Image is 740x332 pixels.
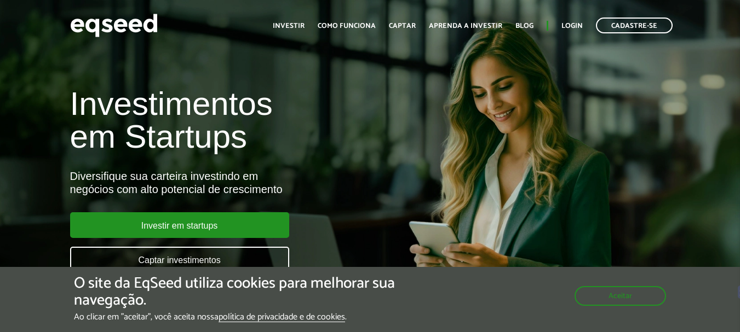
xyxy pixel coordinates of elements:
h1: Investimentos em Startups [70,88,424,153]
a: Como funciona [318,22,376,30]
a: Cadastre-se [596,18,673,33]
a: Blog [515,22,534,30]
img: EqSeed [70,11,158,40]
a: Captar [389,22,416,30]
h5: O site da EqSeed utiliza cookies para melhorar sua navegação. [74,275,429,309]
a: Investir em startups [70,212,289,238]
a: política de privacidade e de cookies [219,313,345,322]
div: Diversifique sua carteira investindo em negócios com alto potencial de crescimento [70,170,424,196]
button: Aceitar [575,286,666,306]
p: Ao clicar em "aceitar", você aceita nossa . [74,312,429,322]
a: Aprenda a investir [429,22,502,30]
a: Captar investimentos [70,247,289,272]
a: Login [561,22,583,30]
a: Investir [273,22,305,30]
